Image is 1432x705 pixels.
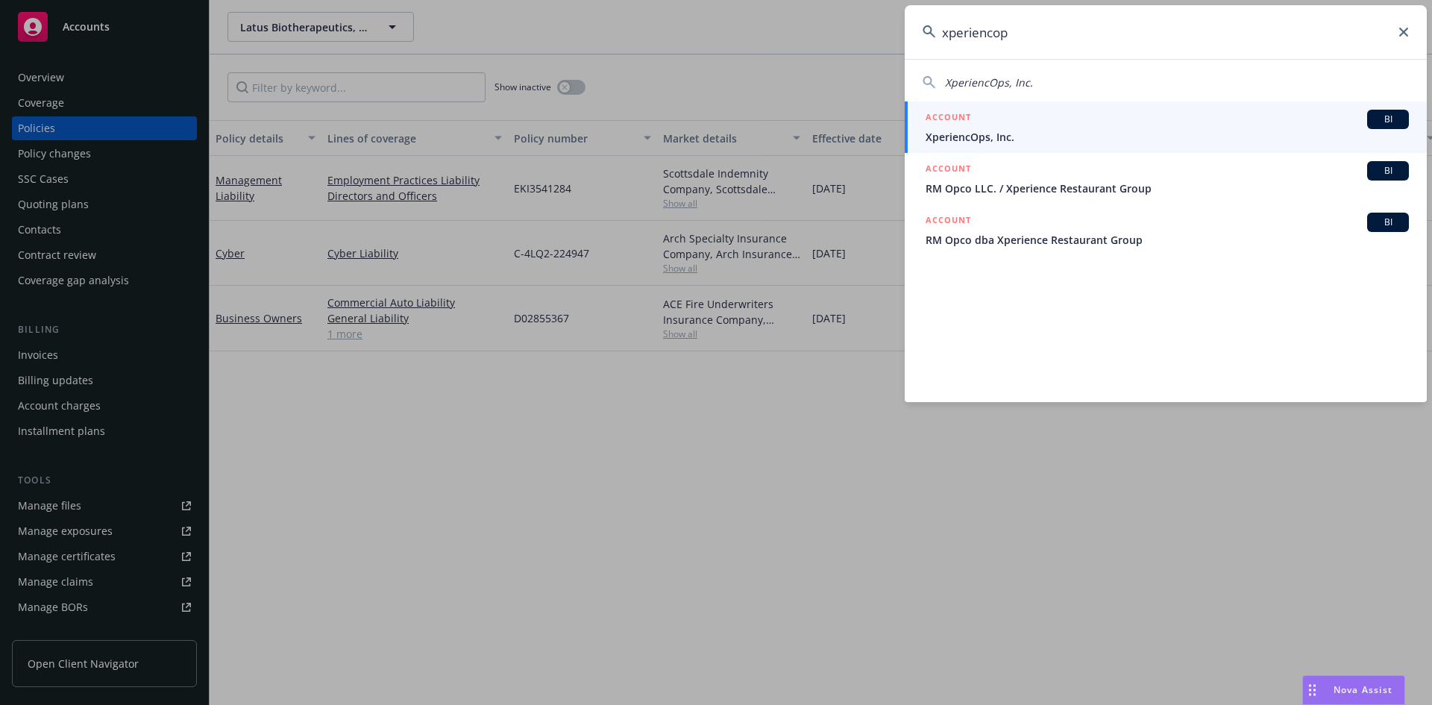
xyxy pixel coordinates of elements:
div: Drag to move [1303,676,1322,704]
span: XperiencOps, Inc. [945,75,1033,90]
a: ACCOUNTBIXperiencOps, Inc. [905,101,1427,153]
span: BI [1373,216,1403,229]
span: RM Opco LLC. / Xperience Restaurant Group [926,181,1409,196]
span: Nova Assist [1334,683,1392,696]
a: ACCOUNTBIRM Opco LLC. / Xperience Restaurant Group [905,153,1427,204]
h5: ACCOUNT [926,110,971,128]
h5: ACCOUNT [926,213,971,231]
span: XperiencOps, Inc. [926,129,1409,145]
span: BI [1373,164,1403,178]
h5: ACCOUNT [926,161,971,179]
span: RM Opco dba Xperience Restaurant Group [926,232,1409,248]
span: BI [1373,113,1403,126]
a: ACCOUNTBIRM Opco dba Xperience Restaurant Group [905,204,1427,256]
button: Nova Assist [1302,675,1405,705]
input: Search... [905,5,1427,59]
